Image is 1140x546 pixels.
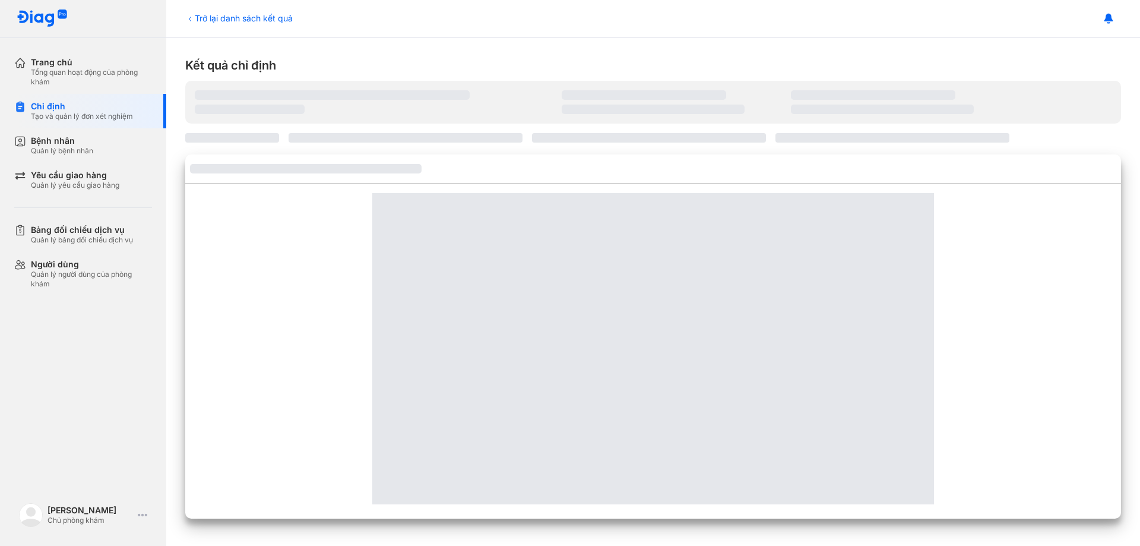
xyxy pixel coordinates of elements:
[17,10,68,28] img: logo
[31,270,152,289] div: Quản lý người dùng của phòng khám
[31,235,133,245] div: Quản lý bảng đối chiếu dịch vụ
[31,135,93,146] div: Bệnh nhân
[19,503,43,527] img: logo
[31,112,133,121] div: Tạo và quản lý đơn xét nghiệm
[185,57,1121,74] div: Kết quả chỉ định
[31,146,93,156] div: Quản lý bệnh nhân
[31,181,119,190] div: Quản lý yêu cầu giao hàng
[31,170,119,181] div: Yêu cầu giao hàng
[31,101,133,112] div: Chỉ định
[31,259,152,270] div: Người dùng
[31,68,152,87] div: Tổng quan hoạt động của phòng khám
[47,516,133,525] div: Chủ phòng khám
[31,57,152,68] div: Trang chủ
[31,225,133,235] div: Bảng đối chiếu dịch vụ
[47,505,133,516] div: [PERSON_NAME]
[185,12,293,24] div: Trở lại danh sách kết quả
